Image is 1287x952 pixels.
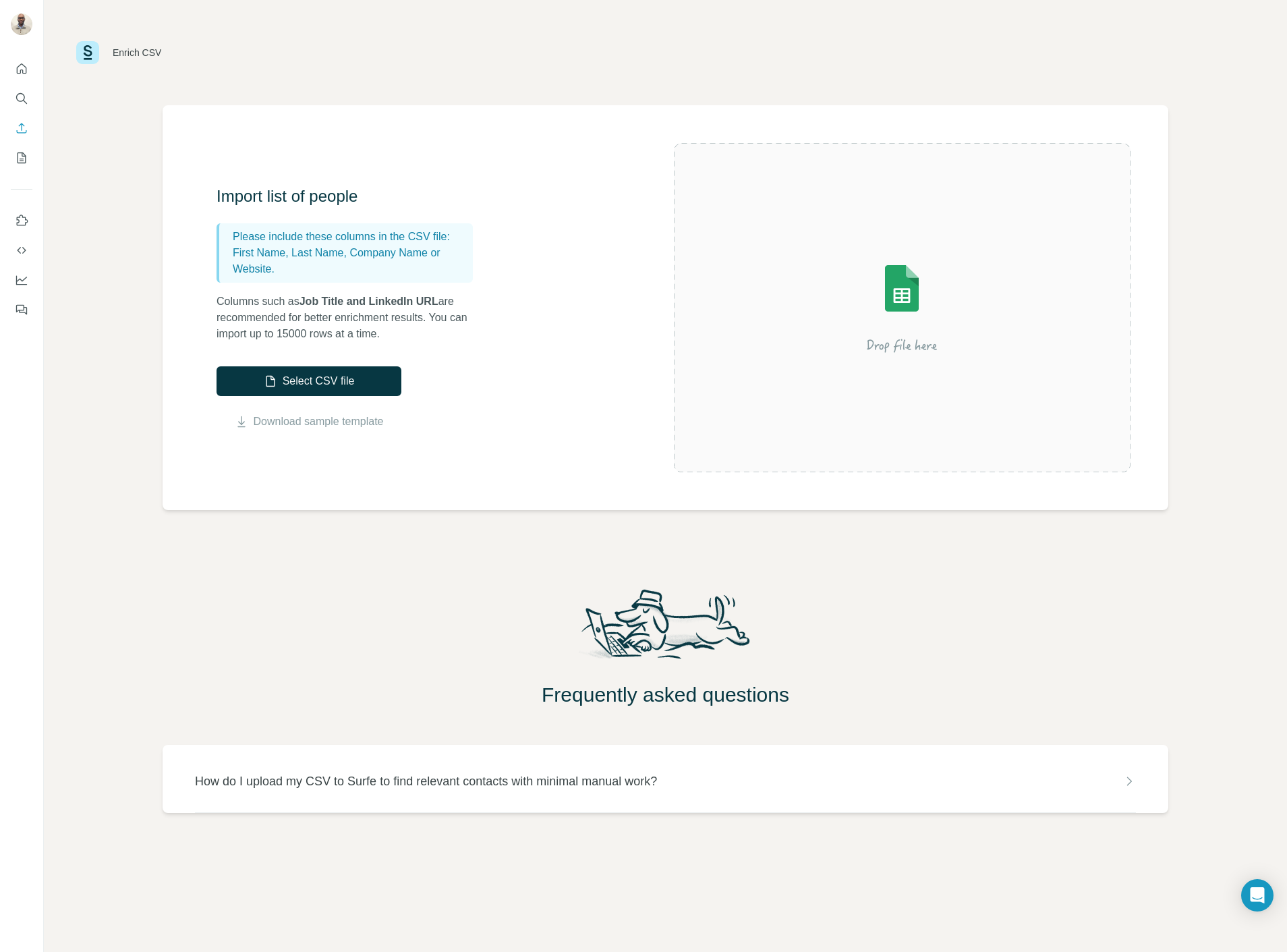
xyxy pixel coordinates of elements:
div: Open Intercom Messenger [1241,879,1274,912]
button: Feedback [11,298,32,322]
button: Download sample template [217,414,401,430]
h3: Import list of people [217,186,486,207]
img: Surfe Illustration - Drop file here or select below [780,227,1023,389]
button: Quick start [11,57,32,81]
button: My lists [11,146,32,170]
button: Dashboard [11,268,32,292]
p: How do I upload my CSV to Surfe to find relevant contacts with minimal manual work? [195,772,657,791]
button: Select CSV file [217,366,401,396]
button: Enrich CSV [11,116,32,140]
img: Surfe Mascot Illustration [569,586,763,672]
h2: Frequently asked questions [44,683,1287,707]
img: Avatar [11,13,32,35]
button: Use Surfe API [11,238,32,262]
button: Search [11,86,32,111]
button: Use Surfe on LinkedIn [11,208,32,233]
div: Enrich CSV [113,46,161,59]
span: Job Title and LinkedIn URL [299,296,438,307]
p: Columns such as are recommended for better enrichment results. You can import up to 15000 rows at... [217,293,486,342]
p: Please include these columns in the CSV file: [233,229,467,245]
p: First Name, Last Name, Company Name or Website. [233,245,467,277]
a: Download sample template [254,414,384,430]
img: Surfe Logo [76,41,99,64]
